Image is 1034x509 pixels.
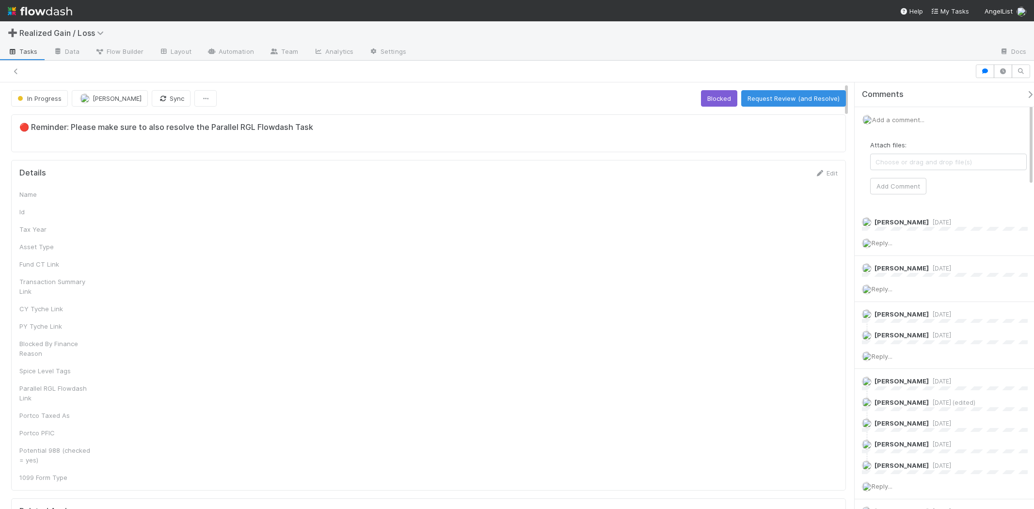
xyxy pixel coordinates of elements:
img: avatar_66854b90-094e-431f-b713-6ac88429a2b8.png [862,263,872,273]
img: avatar_04ed6c9e-3b93-401c-8c3a-8fad1b1fc72c.png [862,377,872,386]
span: Comments [862,90,904,99]
div: Tax Year [19,224,92,234]
span: [PERSON_NAME] [875,331,929,339]
span: [PERSON_NAME] [875,377,929,385]
h5: Details [19,168,46,178]
span: Reply... [872,285,892,293]
div: Parallel RGL Flowdash Link [19,383,92,403]
span: [DATE] [929,462,951,469]
h5: 🔴 Reminder: Please make sure to also resolve the Parallel RGL Flowdash Task [19,123,838,132]
img: avatar_66854b90-094e-431f-b713-6ac88429a2b8.png [862,115,872,125]
span: Reply... [872,352,892,360]
div: Id [19,207,92,217]
img: avatar_66854b90-094e-431f-b713-6ac88429a2b8.png [862,482,872,492]
a: Data [46,45,87,60]
span: [PERSON_NAME] [93,95,142,102]
span: [DATE] [929,311,951,318]
span: Reply... [872,482,892,490]
button: [PERSON_NAME] [72,90,148,107]
span: [PERSON_NAME] [875,398,929,406]
img: avatar_04ed6c9e-3b93-401c-8c3a-8fad1b1fc72c.png [862,418,872,428]
span: My Tasks [931,7,969,15]
img: avatar_66854b90-094e-431f-b713-6ac88429a2b8.png [862,331,872,340]
span: [PERSON_NAME] [875,264,929,272]
span: ➕ [8,29,17,37]
img: avatar_66854b90-094e-431f-b713-6ac88429a2b8.png [862,239,872,248]
div: Blocked By Finance Reason [19,339,92,358]
span: [DATE] [929,219,951,226]
span: Add a comment... [872,116,924,124]
div: Portco Taxed As [19,411,92,420]
span: Flow Builder [95,47,143,56]
div: Name [19,190,92,199]
img: logo-inverted-e16ddd16eac7371096b0.svg [8,3,72,19]
a: Flow Builder [87,45,151,60]
button: Sync [152,90,191,107]
span: Choose or drag and drop file(s) [871,154,1026,170]
img: avatar_66854b90-094e-431f-b713-6ac88429a2b8.png [862,309,872,319]
button: Blocked [701,90,737,107]
span: Realized Gain / Loss [19,28,109,38]
span: [PERSON_NAME] [875,310,929,318]
label: Attach files: [870,140,907,150]
a: Team [262,45,306,60]
a: Layout [151,45,199,60]
div: Portco PFIC [19,428,92,438]
div: CY Tyche Link [19,304,92,314]
a: My Tasks [931,6,969,16]
div: Potential 988 (checked = yes) [19,445,92,465]
a: Settings [361,45,414,60]
img: avatar_66854b90-094e-431f-b713-6ac88429a2b8.png [862,217,872,227]
span: Reply... [872,239,892,247]
a: Analytics [306,45,361,60]
img: avatar_66854b90-094e-431f-b713-6ac88429a2b8.png [80,94,90,103]
img: avatar_66854b90-094e-431f-b713-6ac88429a2b8.png [1017,7,1026,16]
div: Spice Level Tags [19,366,92,376]
a: Edit [815,169,838,177]
div: 1099 Form Type [19,473,92,482]
img: avatar_66854b90-094e-431f-b713-6ac88429a2b8.png [862,351,872,361]
span: [PERSON_NAME] [875,218,929,226]
span: [DATE] [929,265,951,272]
a: Automation [199,45,262,60]
span: [PERSON_NAME] [875,461,929,469]
div: Fund CT Link [19,259,92,269]
img: avatar_66854b90-094e-431f-b713-6ac88429a2b8.png [862,285,872,294]
button: Add Comment [870,178,926,194]
span: AngelList [985,7,1013,15]
img: avatar_04ed6c9e-3b93-401c-8c3a-8fad1b1fc72c.png [862,398,872,407]
div: PY Tyche Link [19,321,92,331]
span: [PERSON_NAME] [875,419,929,427]
div: Transaction Summary Link [19,277,92,296]
span: [DATE] [929,441,951,448]
span: Tasks [8,47,38,56]
a: Docs [992,45,1034,60]
div: Asset Type [19,242,92,252]
span: [DATE] [929,332,951,339]
span: [DATE] (edited) [929,399,975,406]
span: [DATE] [929,378,951,385]
span: [DATE] [929,420,951,427]
img: avatar_04ed6c9e-3b93-401c-8c3a-8fad1b1fc72c.png [862,461,872,470]
button: Request Review (and Resolve) [741,90,846,107]
img: avatar_04ed6c9e-3b93-401c-8c3a-8fad1b1fc72c.png [862,440,872,449]
div: Help [900,6,923,16]
span: [PERSON_NAME] [875,440,929,448]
